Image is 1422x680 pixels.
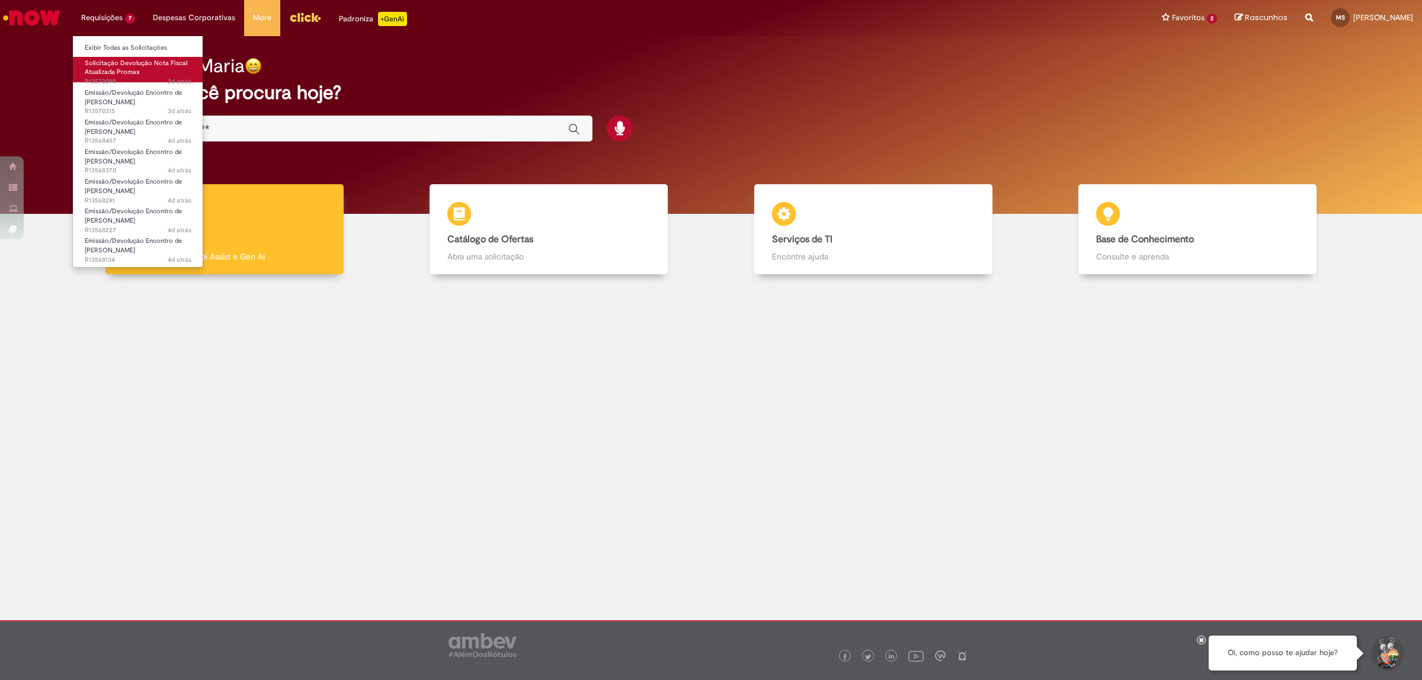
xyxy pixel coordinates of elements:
span: Emissão/Devolução Encontro de [PERSON_NAME] [85,236,182,255]
a: Aberto R13572098 : Solicitação Devolução Nota Fiscal Atualizada Promax [73,57,203,82]
div: Padroniza [339,12,407,26]
span: 3d atrás [168,107,191,116]
a: Exibir Todas as Solicitações [73,41,203,54]
span: 7 [125,14,135,24]
time: 25/09/2025 18:01:42 [168,136,191,145]
time: 25/09/2025 17:48:52 [168,166,191,175]
time: 25/09/2025 17:35:45 [168,196,191,205]
span: Favoritos [1172,12,1205,24]
span: 2 [1207,14,1217,24]
span: Emissão/Devolução Encontro de [PERSON_NAME] [85,147,182,166]
p: Encontre ajuda [772,251,975,262]
a: Tirar dúvidas Tirar dúvidas com Lupi Assist e Gen Ai [62,184,387,275]
img: logo_footer_ambev_rotulo_gray.png [449,633,517,657]
time: 26/09/2025 17:45:59 [168,77,191,86]
img: click_logo_yellow_360x200.png [289,8,321,26]
button: Iniciar Conversa de Suporte [1369,636,1404,671]
a: Aberto R13568457 : Emissão/Devolução Encontro de Contas Fornecedor [73,116,203,142]
b: Catálogo de Ofertas [447,233,533,245]
span: R13568370 [85,166,191,175]
img: logo_footer_workplace.png [935,650,946,661]
span: Emissão/Devolução Encontro de [PERSON_NAME] [85,88,182,107]
span: 3d atrás [168,77,191,86]
span: 4d atrás [168,255,191,264]
img: logo_footer_linkedin.png [889,653,895,660]
p: Consulte e aprenda [1096,251,1299,262]
a: Base de Conhecimento Consulte e aprenda [1036,184,1360,275]
span: Emissão/Devolução Encontro de [PERSON_NAME] [85,207,182,225]
span: R13570315 [85,107,191,116]
span: R13568281 [85,196,191,206]
p: Abra uma solicitação [447,251,650,262]
div: Oi, como posso te ajudar hoje? [1209,636,1357,671]
img: logo_footer_facebook.png [842,654,848,660]
span: R13568457 [85,136,191,146]
span: 4d atrás [168,196,191,205]
span: Solicitação Devolução Nota Fiscal Atualizada Promax [85,59,187,77]
span: MS [1336,14,1345,21]
span: 4d atrás [168,226,191,235]
a: Catálogo de Ofertas Abra uma solicitação [387,184,712,275]
img: logo_footer_twitter.png [865,654,871,660]
b: Base de Conhecimento [1096,233,1194,245]
span: Despesas Corporativas [153,12,235,24]
a: Serviços de TI Encontre ajuda [711,184,1036,275]
a: Aberto R13568227 : Emissão/Devolução Encontro de Contas Fornecedor [73,205,203,230]
span: Emissão/Devolução Encontro de [PERSON_NAME] [85,177,182,195]
span: R13568227 [85,226,191,235]
span: Emissão/Devolução Encontro de [PERSON_NAME] [85,118,182,136]
span: R13572098 [85,77,191,86]
ul: Requisições [72,36,203,268]
a: Aberto R13568281 : Emissão/Devolução Encontro de Contas Fornecedor [73,175,203,201]
a: Aberto R13568134 : Emissão/Devolução Encontro de Contas Fornecedor [73,235,203,260]
span: 4d atrás [168,136,191,145]
span: Rascunhos [1245,12,1288,23]
span: R13568134 [85,255,191,265]
time: 25/09/2025 17:10:59 [168,255,191,264]
img: happy-face.png [245,57,262,75]
a: Rascunhos [1235,12,1288,24]
img: ServiceNow [1,6,62,30]
span: [PERSON_NAME] [1353,12,1413,23]
img: logo_footer_naosei.png [957,650,968,661]
h2: O que você procura hoje? [118,82,1304,103]
img: logo_footer_youtube.png [908,648,924,663]
span: More [253,12,271,24]
time: 25/09/2025 17:25:21 [168,226,191,235]
a: Aberto R13570315 : Emissão/Devolução Encontro de Contas Fornecedor [73,86,203,112]
p: +GenAi [378,12,407,26]
b: Serviços de TI [772,233,832,245]
a: Aberto R13568370 : Emissão/Devolução Encontro de Contas Fornecedor [73,146,203,171]
time: 26/09/2025 12:01:46 [168,107,191,116]
span: 4d atrás [168,166,191,175]
span: Requisições [81,12,123,24]
p: Tirar dúvidas com Lupi Assist e Gen Ai [123,251,326,262]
